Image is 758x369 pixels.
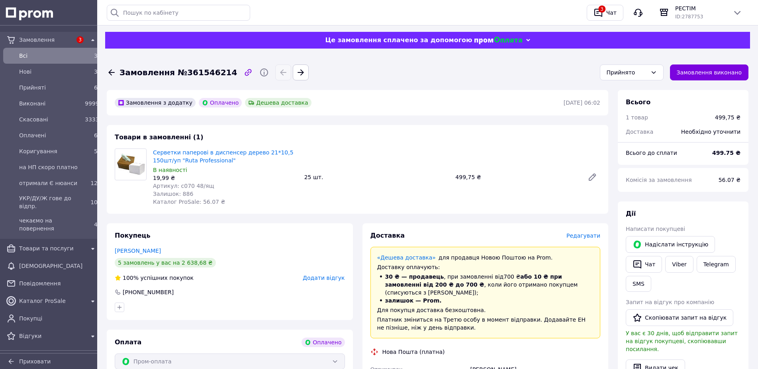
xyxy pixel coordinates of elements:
[19,84,82,92] span: Прийняті
[122,288,174,296] div: [PHONE_NUMBER]
[19,179,82,187] span: отримали Є нюанси
[94,221,98,228] span: 4
[153,183,214,189] span: Артикул: с070 48/ящ
[377,254,594,262] div: для продавця Новою Поштою на Prom.
[712,150,740,156] b: 499.75 ₴
[626,114,648,121] span: 1 товар
[377,273,594,297] li: , при замовленні від 700 ₴ , коли його отримано покупцем (списуються з [PERSON_NAME]);
[94,84,98,91] span: 6
[607,68,647,77] div: Прийнято
[452,172,581,183] div: 499,75 ₴
[370,232,405,239] span: Доставка
[19,100,82,107] span: Виконані
[676,123,745,141] div: Необхідно уточнити
[626,309,733,326] button: Скопіювати запит на відгук
[325,36,472,44] span: Це замовлення сплачено за допомогою
[153,174,298,182] div: 19,99 ₴
[380,348,447,356] div: Нова Пошта (платна)
[19,68,82,76] span: Нові
[19,297,85,305] span: Каталог ProSale
[19,131,82,139] span: Оплачені
[19,36,72,44] span: Замовлення
[94,132,98,139] span: 6
[670,64,749,80] button: Замовлення виконано
[119,67,237,78] span: Замовлення №361546214
[605,7,618,19] div: Чат
[377,316,594,332] div: Платник зміниться на Третю особу в момент відправки. Додавайте ЕН не пізніше, ніж у день відправки.
[115,232,151,239] span: Покупець
[626,210,636,217] span: Дії
[474,37,522,44] img: evopay logo
[115,338,141,346] span: Оплата
[19,147,82,155] span: Коригування
[19,279,98,287] span: Повідомлення
[85,116,99,123] span: 3333
[107,5,250,21] input: Пошук по кабінету
[115,258,216,267] div: 5 замовлень у вас на 2 638,68 ₴
[90,180,98,186] span: 12
[626,98,650,106] span: Всього
[153,199,225,205] span: Каталог ProSale: 56.07 ₴
[626,299,714,305] span: Запит на відгук про компанію
[19,244,85,252] span: Товари та послуги
[719,177,740,183] span: 56.07 ₴
[584,169,600,185] a: Редагувати
[377,254,436,261] a: «Дешева доставка»
[19,262,98,270] span: [DEMOGRAPHIC_DATA]
[626,129,653,135] span: Доставка
[19,314,98,322] span: Покупці
[94,148,98,154] span: 5
[377,306,594,314] div: Для покупця доставка безкоштовна.
[626,256,662,273] button: Чат
[19,52,82,60] span: Всi
[19,217,82,232] span: чекаємо на повернення
[385,273,444,280] span: 30 ₴ — продавець
[94,68,98,75] span: 3
[301,172,452,183] div: 25 шт.
[153,167,187,173] span: В наявності
[626,226,685,232] span: Написати покупцеві
[626,177,692,183] span: Комісія за замовлення
[123,275,139,281] span: 100%
[715,113,740,121] div: 499,75 ₴
[115,133,204,141] span: Товари в замовленні (1)
[665,256,693,273] a: Viber
[115,274,194,282] div: успішних покупок
[85,100,104,107] span: 9999+
[302,338,345,347] div: Оплачено
[153,149,294,164] a: Серветки паперові в диспенсер дерево 21*10,5 150шт/уп "Ruta Professional"
[115,248,161,254] a: [PERSON_NAME]
[19,358,51,365] span: Приховати
[626,236,715,253] button: Надіслати інструкцію
[675,4,726,12] span: РЕСТІМ
[626,276,651,292] button: SMS
[115,98,196,107] div: Замовлення з додатку
[564,100,600,106] time: [DATE] 06:02
[303,275,345,281] span: Додати відгук
[199,98,242,107] div: Оплачено
[245,98,311,107] div: Дешева доставка
[697,256,736,273] a: Telegram
[90,199,98,205] span: 10
[626,150,677,156] span: Всього до сплати
[19,115,82,123] span: Скасовані
[76,36,84,43] span: 3
[94,53,98,59] span: 3
[377,263,594,271] div: Доставку оплачують:
[566,232,600,239] span: Редагувати
[385,297,442,304] span: залишок — Prom.
[153,191,193,197] span: Залишок: 886
[19,194,82,210] span: УКР/ДУ/Ж гове до відпр.
[587,5,623,21] button: 3Чат
[115,154,146,176] img: Серветки паперові в диспенсер дерево 21*10,5 150шт/уп "Ruta Professional"
[19,163,98,171] span: на НП скоро платно
[626,330,738,352] span: У вас є 30 днів, щоб відправити запит на відгук покупцеві, скопіювавши посилання.
[19,332,85,340] span: Відгуки
[675,14,703,20] span: ID: 2787753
